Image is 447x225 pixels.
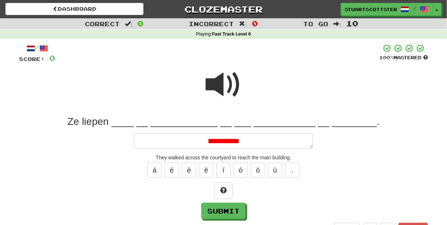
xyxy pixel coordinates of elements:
[49,53,55,62] span: 0
[379,55,428,61] div: Mastered
[234,163,248,178] button: ó
[165,163,179,178] button: é
[201,203,246,219] button: Submit
[341,3,433,16] a: stuartscottster /
[345,6,397,13] span: stuartscottster
[19,154,428,161] div: They walked across the courtyard to reach the main building.
[214,183,233,199] button: Hint!
[212,32,251,37] strong: Fast Track Level 6
[137,19,143,28] span: 0
[252,19,258,28] span: 0
[346,19,358,28] span: 10
[268,163,282,178] button: ü
[182,163,196,178] button: è
[199,163,213,178] button: ë
[334,21,342,27] span: :
[5,3,143,15] a: Dashboard
[216,163,231,178] button: ï
[147,163,162,178] button: á
[251,163,265,178] button: ö
[239,21,247,27] span: :
[19,56,45,62] span: Score:
[154,3,292,15] a: Clozemaster
[125,21,133,27] span: :
[304,20,329,27] span: To go
[189,20,234,27] span: Incorrect
[19,44,55,53] div: /
[285,163,300,178] button: .
[19,115,428,128] div: Ze liepen ____ __ ____________ __ ___ ___________ __ ________.
[85,20,120,27] span: Correct
[413,6,417,11] span: /
[379,55,394,60] span: 100 %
